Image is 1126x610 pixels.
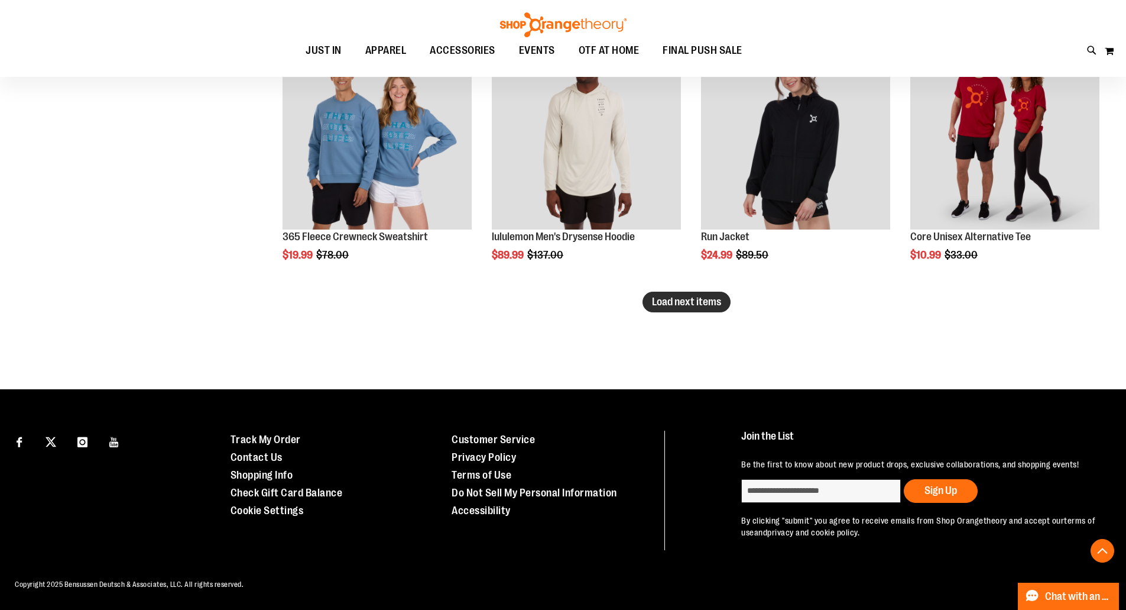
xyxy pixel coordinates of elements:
a: Privacy Policy [452,451,516,463]
div: product [904,34,1105,291]
button: Back To Top [1091,539,1114,563]
img: Product image for lululemon Mens Drysense Hoodie Bone [492,40,681,230]
img: Twitter [46,437,56,447]
span: Load next items [652,296,721,308]
button: Sign Up [904,479,978,503]
span: Sign Up [924,485,957,496]
p: Be the first to know about new product drops, exclusive collaborations, and shopping events! [741,459,1099,470]
span: FINAL PUSH SALE [663,37,742,64]
a: OTF AT HOME [567,37,651,64]
span: $10.99 [910,249,943,261]
a: Cookie Settings [231,505,304,517]
a: APPAREL [353,37,418,64]
p: By clicking "submit" you agree to receive emails from Shop Orangetheory and accept our and [741,515,1099,538]
span: $78.00 [316,249,351,261]
a: Visit our Youtube page [104,431,125,451]
a: Track My Order [231,434,301,446]
img: 365 Fleece Crewneck Sweatshirt [283,40,472,230]
span: $89.50 [736,249,770,261]
div: product [486,34,687,291]
a: Product image for Run Jacket [701,40,890,231]
a: Core Unisex Alternative Tee [910,231,1031,243]
a: lululemon Men's Drysense Hoodie [492,231,635,243]
img: Product image for Core Unisex Alternative Tee [910,40,1099,230]
a: privacy and cookie policy. [767,528,859,537]
a: Shopping Info [231,469,293,481]
img: Product image for Run Jacket [701,40,890,230]
a: Run Jacket [701,231,749,243]
div: product [695,34,896,291]
a: JUST IN [294,37,353,64]
a: Product image for lululemon Mens Drysense Hoodie BoneSALE [492,40,681,231]
span: $137.00 [527,249,565,261]
span: APPAREL [365,37,407,64]
img: Shop Orangetheory [498,12,628,37]
button: Chat with an Expert [1018,583,1119,610]
a: EVENTS [507,37,567,64]
a: Customer Service [452,434,535,446]
a: Terms of Use [452,469,511,481]
a: Visit our Facebook page [9,431,30,451]
a: Visit our Instagram page [72,431,93,451]
span: JUST IN [306,37,342,64]
span: Chat with an Expert [1045,591,1112,602]
button: Load next items [642,292,731,312]
div: product [277,34,478,291]
h4: Join the List [741,431,1099,453]
a: 365 Fleece Crewneck Sweatshirt [283,231,428,243]
a: Contact Us [231,451,283,463]
a: Accessibility [452,505,511,517]
a: terms of use [741,516,1095,537]
a: FINAL PUSH SALE [651,37,754,64]
a: Check Gift Card Balance [231,487,343,499]
span: $89.99 [492,249,525,261]
a: Do Not Sell My Personal Information [452,487,617,499]
span: Copyright 2025 Bensussen Deutsch & Associates, LLC. All rights reserved. [15,580,244,589]
span: $19.99 [283,249,314,261]
a: ACCESSORIES [418,37,507,64]
span: $33.00 [945,249,979,261]
input: enter email [741,479,901,503]
span: $24.99 [701,249,734,261]
span: EVENTS [519,37,555,64]
a: 365 Fleece Crewneck SweatshirtSALE [283,40,472,231]
a: Visit our X page [41,431,61,451]
span: ACCESSORIES [430,37,495,64]
a: Product image for Core Unisex Alternative Tee [910,40,1099,231]
span: OTF AT HOME [579,37,640,64]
